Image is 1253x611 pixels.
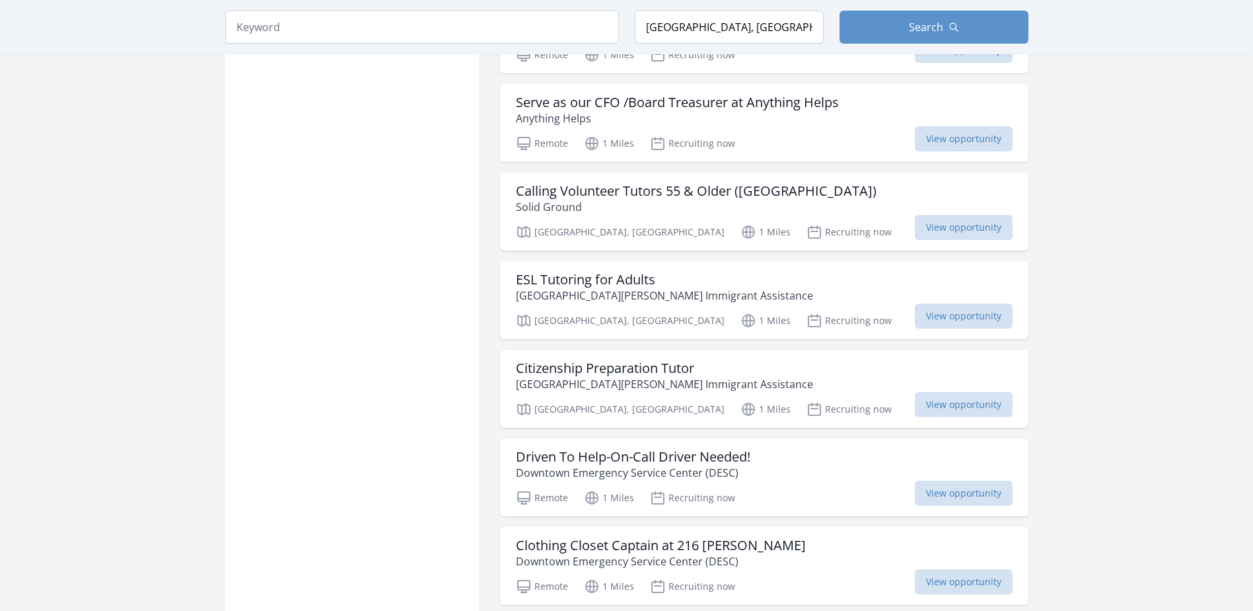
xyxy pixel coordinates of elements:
[650,579,735,594] p: Recruiting now
[806,313,892,329] p: Recruiting now
[516,110,839,126] p: Anything Helps
[500,438,1028,516] a: Driven To Help-On-Call Driver Needed! Downtown Emergency Service Center (DESC) Remote 1 Miles Rec...
[516,376,813,392] p: [GEOGRAPHIC_DATA][PERSON_NAME] Immigrant Assistance
[740,401,791,417] p: 1 Miles
[584,136,634,151] p: 1 Miles
[516,288,813,304] p: [GEOGRAPHIC_DATA][PERSON_NAME] Immigrant Assistance
[516,490,568,506] p: Remote
[516,183,877,199] h3: Calling Volunteer Tutors 55 & Older ([GEOGRAPHIC_DATA])
[516,553,806,569] p: Downtown Emergency Service Center (DESC)
[516,224,725,240] p: [GEOGRAPHIC_DATA], [GEOGRAPHIC_DATA]
[915,126,1013,151] span: View opportunity
[500,350,1028,428] a: Citizenship Preparation Tutor [GEOGRAPHIC_DATA][PERSON_NAME] Immigrant Assistance [GEOGRAPHIC_DAT...
[516,360,813,376] h3: Citizenship Preparation Tutor
[740,224,791,240] p: 1 Miles
[516,579,568,594] p: Remote
[806,401,892,417] p: Recruiting now
[516,199,877,215] p: Solid Ground
[516,272,813,288] h3: ESL Tutoring for Adults
[500,84,1028,162] a: Serve as our CFO /Board Treasurer at Anything Helps Anything Helps Remote 1 Miles Recruiting now ...
[915,481,1013,506] span: View opportunity
[650,490,735,506] p: Recruiting now
[915,569,1013,594] span: View opportunity
[516,538,806,553] h3: Clothing Closet Captain at 216 [PERSON_NAME]
[584,47,634,63] p: 1 Miles
[225,11,619,44] input: Keyword
[516,95,839,110] h3: Serve as our CFO /Board Treasurer at Anything Helps
[584,490,634,506] p: 1 Miles
[500,173,1028,251] a: Calling Volunteer Tutors 55 & Older ([GEOGRAPHIC_DATA]) Solid Ground [GEOGRAPHIC_DATA], [GEOGRAPH...
[500,261,1028,339] a: ESL Tutoring for Adults [GEOGRAPHIC_DATA][PERSON_NAME] Immigrant Assistance [GEOGRAPHIC_DATA], [G...
[500,527,1028,605] a: Clothing Closet Captain at 216 [PERSON_NAME] Downtown Emergency Service Center (DESC) Remote 1 Mi...
[516,449,750,465] h3: Driven To Help-On-Call Driver Needed!
[915,304,1013,329] span: View opportunity
[740,313,791,329] p: 1 Miles
[516,465,750,481] p: Downtown Emergency Service Center (DESC)
[584,579,634,594] p: 1 Miles
[806,224,892,240] p: Recruiting now
[915,392,1013,417] span: View opportunity
[915,215,1013,240] span: View opportunity
[840,11,1028,44] button: Search
[516,47,568,63] p: Remote
[516,136,568,151] p: Remote
[635,11,824,44] input: Location
[650,47,735,63] p: Recruiting now
[516,401,725,417] p: [GEOGRAPHIC_DATA], [GEOGRAPHIC_DATA]
[650,136,735,151] p: Recruiting now
[516,313,725,329] p: [GEOGRAPHIC_DATA], [GEOGRAPHIC_DATA]
[909,19,943,35] span: Search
